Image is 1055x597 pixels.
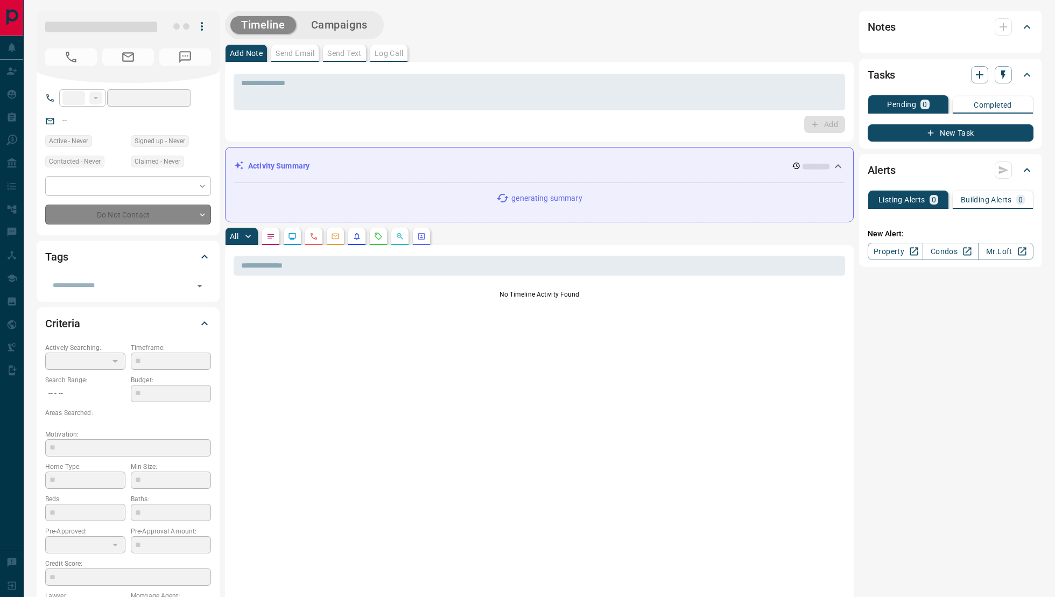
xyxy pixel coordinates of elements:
div: Activity Summary [234,156,845,176]
a: Condos [923,243,978,260]
p: Baths: [131,494,211,504]
span: Contacted - Never [49,156,101,167]
p: Pre-Approval Amount: [131,526,211,536]
svg: Agent Actions [417,232,426,241]
p: 0 [1018,196,1023,203]
div: Tasks [868,62,1033,88]
p: New Alert: [868,228,1033,240]
p: Credit Score: [45,559,211,568]
h2: Criteria [45,315,80,332]
span: No Number [159,48,211,66]
p: 0 [932,196,936,203]
p: Listing Alerts [878,196,925,203]
p: Home Type: [45,462,125,472]
span: No Number [45,48,97,66]
p: Building Alerts [961,196,1012,203]
svg: Emails [331,232,340,241]
div: Criteria [45,311,211,336]
svg: Listing Alerts [353,232,361,241]
h2: Notes [868,18,896,36]
div: Notes [868,14,1033,40]
p: Actively Searching: [45,343,125,353]
button: New Task [868,124,1033,142]
div: Do Not Contact [45,205,211,224]
span: Active - Never [49,136,88,146]
h2: Tags [45,248,68,265]
a: Mr.Loft [978,243,1033,260]
svg: Opportunities [396,232,404,241]
a: Property [868,243,923,260]
p: Search Range: [45,375,125,385]
svg: Calls [310,232,318,241]
h2: Tasks [868,66,895,83]
h2: Alerts [868,161,896,179]
svg: Lead Browsing Activity [288,232,297,241]
p: Motivation: [45,430,211,439]
p: -- - -- [45,385,125,403]
p: 0 [923,101,927,108]
p: Budget: [131,375,211,385]
button: Campaigns [300,16,378,34]
p: Completed [974,101,1012,109]
p: Areas Searched: [45,408,211,418]
p: No Timeline Activity Found [234,290,845,299]
div: Alerts [868,157,1033,183]
p: Pending [887,101,916,108]
svg: Notes [266,232,275,241]
span: Signed up - Never [135,136,185,146]
button: Timeline [230,16,296,34]
p: All [230,233,238,240]
div: Tags [45,244,211,270]
p: Timeframe: [131,343,211,353]
p: Activity Summary [248,160,310,172]
p: Min Size: [131,462,211,472]
svg: Requests [374,232,383,241]
p: Pre-Approved: [45,526,125,536]
span: Claimed - Never [135,156,180,167]
p: generating summary [511,193,582,204]
a: -- [62,116,67,125]
p: Beds: [45,494,125,504]
span: No Email [102,48,154,66]
button: Open [192,278,207,293]
p: Add Note [230,50,263,57]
